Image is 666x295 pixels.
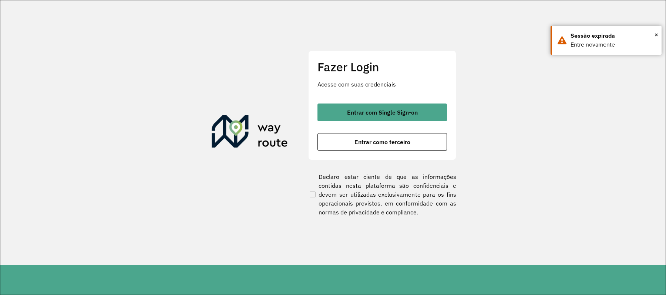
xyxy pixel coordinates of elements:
div: Sessão expirada [571,31,656,40]
label: Declaro estar ciente de que as informações contidas nesta plataforma são confidenciais e devem se... [308,172,456,217]
img: Roteirizador AmbevTech [212,115,288,150]
button: Close [655,29,658,40]
h2: Fazer Login [317,60,447,74]
div: Entre novamente [571,40,656,49]
span: × [655,29,658,40]
p: Acesse com suas credenciais [317,80,447,89]
button: button [317,133,447,151]
button: button [317,104,447,121]
span: Entrar como terceiro [354,139,410,145]
span: Entrar com Single Sign-on [347,109,418,115]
